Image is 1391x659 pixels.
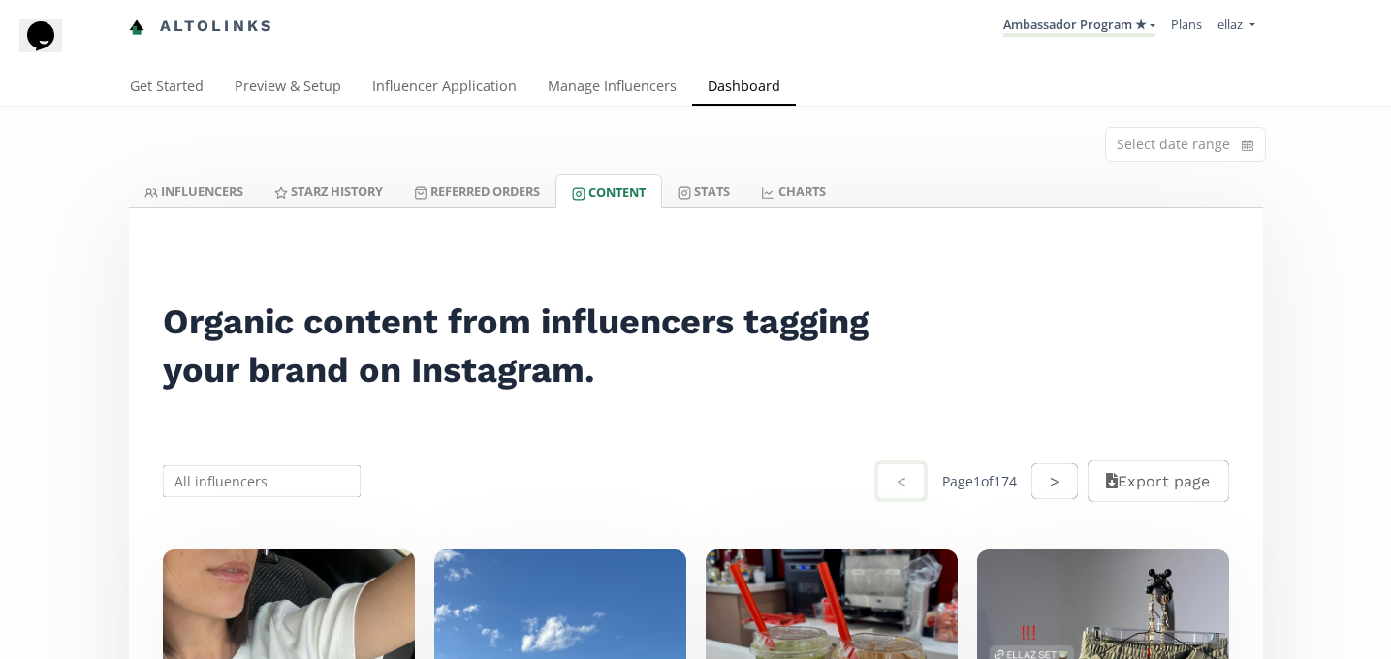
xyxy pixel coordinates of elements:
a: Starz HISTORY [259,174,398,207]
span: ellaz [1217,16,1243,33]
a: Dashboard [692,69,796,108]
svg: calendar [1242,136,1253,155]
a: Referred Orders [398,174,555,207]
a: Altolinks [129,11,274,43]
h2: Organic content from influencers tagging your brand on Instagram. [163,298,894,394]
button: > [1031,463,1078,499]
a: Get Started [114,69,219,108]
a: Ambassador Program ★ [1003,16,1155,37]
div: Page 1 of 174 [942,472,1017,491]
button: < [874,460,927,502]
a: INFLUENCERS [129,174,259,207]
button: Export page [1088,460,1228,502]
iframe: chat widget [19,19,81,78]
input: All influencers [160,462,364,500]
a: Plans [1171,16,1202,33]
a: Stats [662,174,745,207]
a: Preview & Setup [219,69,357,108]
a: CHARTS [745,174,840,207]
a: Manage Influencers [532,69,692,108]
a: Influencer Application [357,69,532,108]
img: favicon-32x32.png [129,19,144,35]
a: Content [555,174,662,208]
a: ellaz [1217,16,1254,38]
